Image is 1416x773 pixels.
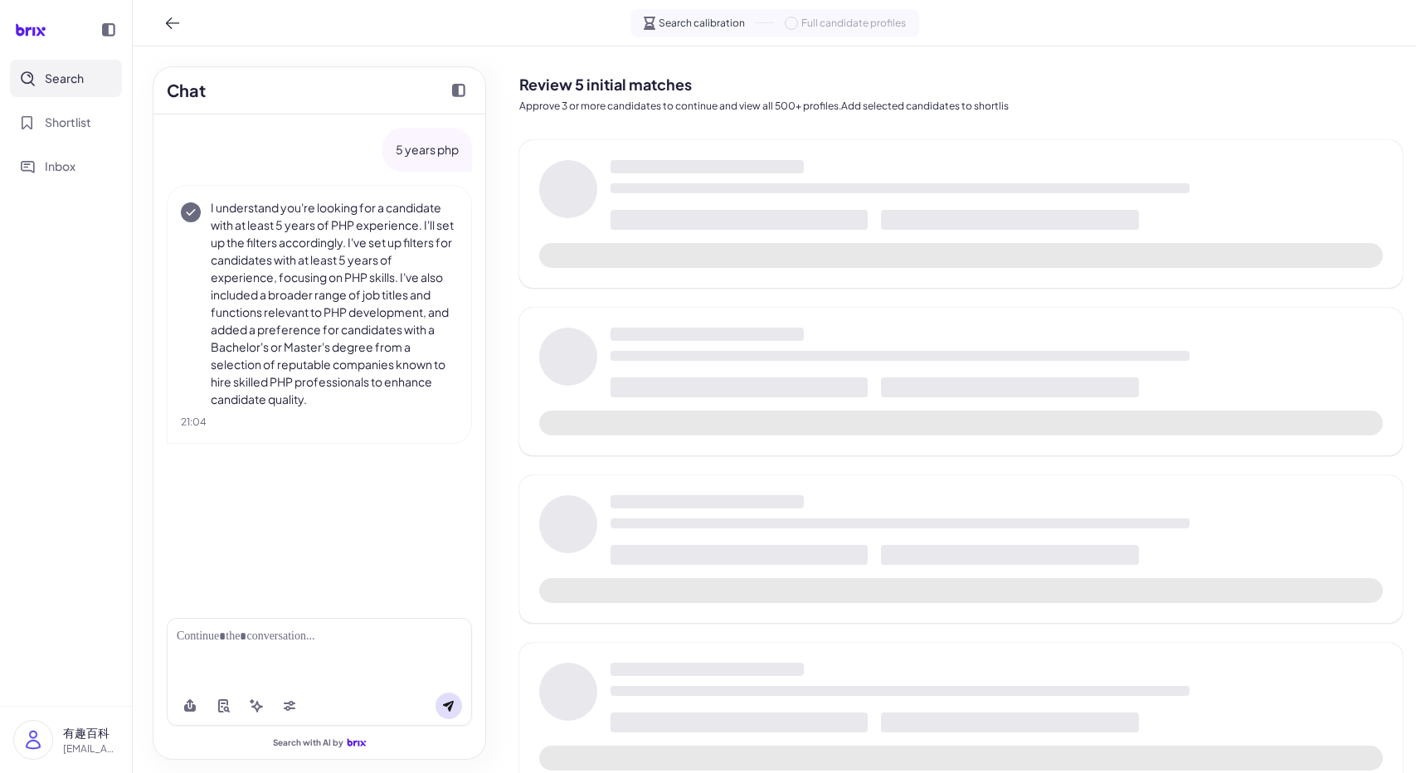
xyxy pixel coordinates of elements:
p: Approve 3 or more candidates to continue and view all 500+ profiles.Add selected candidates to sh... [519,99,1403,114]
p: I understand you're looking for a candidate with at least 5 years of PHP experience. I'll set up ... [211,199,458,408]
span: Shortlist [45,114,91,131]
span: Full candidate profiles [801,16,906,31]
p: [EMAIL_ADDRESS][DOMAIN_NAME] [63,741,119,756]
h2: Chat [167,78,206,103]
h2: Review 5 initial matches [519,73,1403,95]
button: Collapse chat [445,77,472,104]
span: Search calibration [659,16,745,31]
div: 21:04 [181,415,458,430]
button: Send message [436,693,462,719]
img: user_logo.png [14,721,52,759]
button: Search [10,60,122,97]
p: 5 years php [396,141,459,158]
span: Search [45,70,84,87]
span: Inbox [45,158,75,175]
button: Upload file [177,693,203,719]
button: Shortlist [10,104,122,141]
button: Inbox [10,148,122,185]
span: Search with AI by [273,737,343,748]
p: 有趣百科 [63,724,119,741]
